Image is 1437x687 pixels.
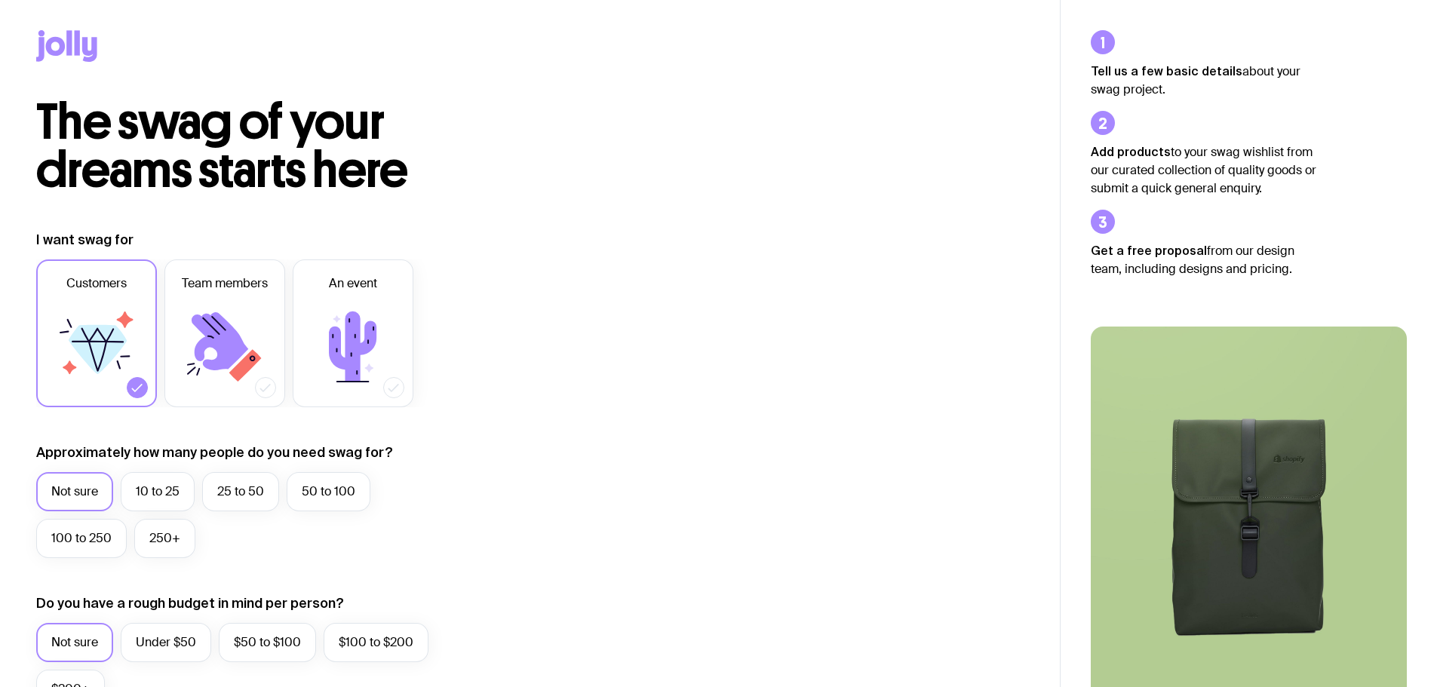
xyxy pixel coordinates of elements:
[36,443,393,462] label: Approximately how many people do you need swag for?
[202,472,279,511] label: 25 to 50
[36,231,134,249] label: I want swag for
[36,472,113,511] label: Not sure
[134,519,195,558] label: 250+
[1091,62,1317,99] p: about your swag project.
[36,623,113,662] label: Not sure
[36,594,344,612] label: Do you have a rough budget in mind per person?
[36,519,127,558] label: 100 to 250
[1091,64,1242,78] strong: Tell us a few basic details
[121,623,211,662] label: Under $50
[1091,244,1207,257] strong: Get a free proposal
[1091,143,1317,198] p: to your swag wishlist from our curated collection of quality goods or submit a quick general enqu...
[324,623,428,662] label: $100 to $200
[219,623,316,662] label: $50 to $100
[287,472,370,511] label: 50 to 100
[66,274,127,293] span: Customers
[182,274,268,293] span: Team members
[36,92,408,200] span: The swag of your dreams starts here
[1091,241,1317,278] p: from our design team, including designs and pricing.
[329,274,377,293] span: An event
[121,472,195,511] label: 10 to 25
[1091,145,1171,158] strong: Add products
